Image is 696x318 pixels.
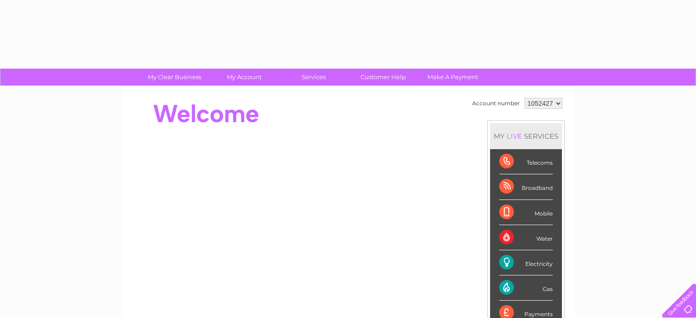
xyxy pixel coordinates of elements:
a: Make A Payment [415,69,491,86]
div: Gas [499,275,553,301]
a: My Clear Business [137,69,212,86]
div: Electricity [499,250,553,275]
div: Water [499,225,553,250]
a: Customer Help [345,69,421,86]
div: Broadband [499,174,553,199]
a: My Account [206,69,282,86]
div: Mobile [499,200,553,225]
div: Telecoms [499,149,553,174]
div: LIVE [505,132,524,140]
td: Account number [470,96,522,111]
div: MY SERVICES [490,123,562,149]
a: Services [276,69,351,86]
